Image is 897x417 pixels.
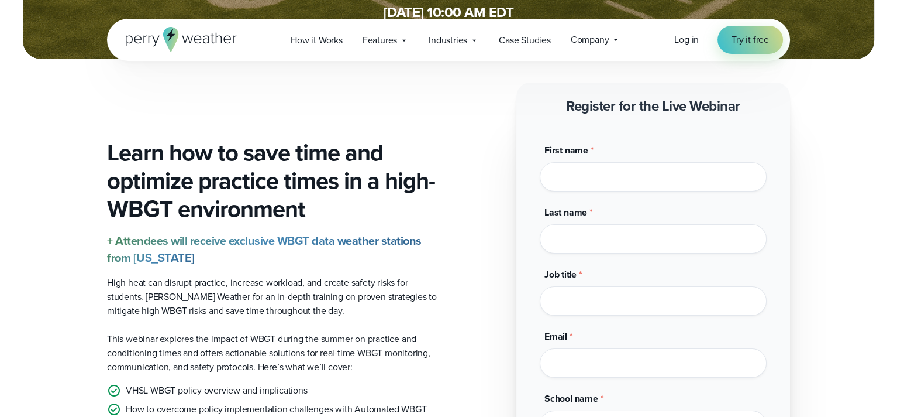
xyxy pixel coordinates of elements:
strong: [DATE] 10:00 AM EDT [384,2,514,23]
strong: Register for the Live Webinar [566,95,740,117]
h3: Learn how to save time and optimize practice times in a high-WBGT environment [107,139,439,223]
span: Email [544,330,567,343]
p: High heat can disrupt practice, increase workload, and create safety risks for students. [PERSON_... [107,276,439,318]
span: School name [544,392,598,405]
p: This webinar explores the impact of WBGT during the summer on practice and conditioning times and... [107,332,439,374]
span: How it Works [291,33,343,47]
a: Log in [674,33,699,47]
span: Industries [429,33,467,47]
a: Try it free [717,26,783,54]
a: Case Studies [489,28,561,52]
span: Job title [544,268,577,281]
span: Try it free [732,33,769,47]
span: Company [571,33,609,47]
span: Features [363,33,397,47]
span: First name [544,143,588,157]
span: Last name [544,206,587,219]
span: Case Studies [499,33,551,47]
p: VHSL WBGT policy overview and implications [126,384,308,398]
a: How it Works [281,28,353,52]
span: Log in [674,33,699,46]
strong: + Attendees will receive exclusive WBGT data weather stations from [US_STATE] [107,232,422,266]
